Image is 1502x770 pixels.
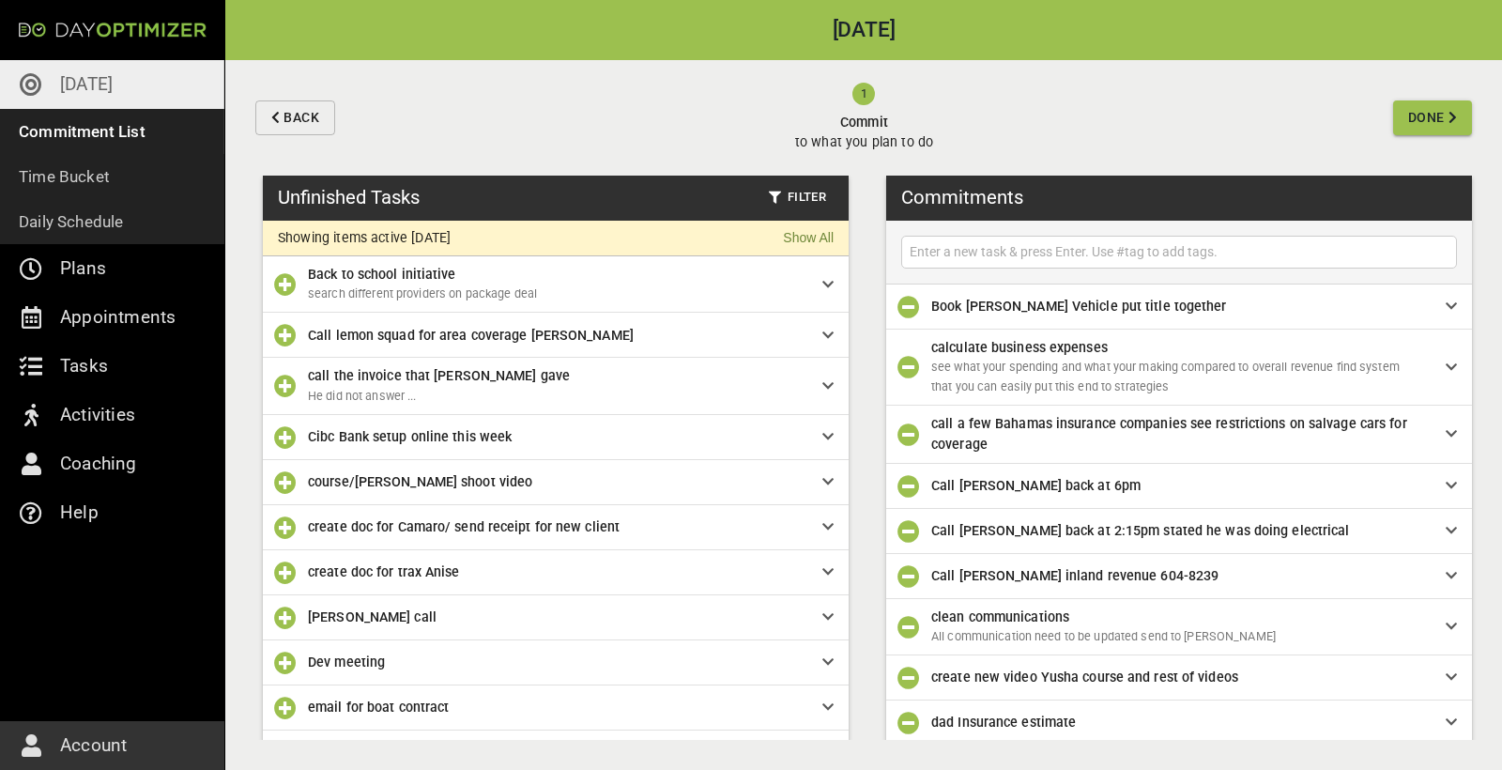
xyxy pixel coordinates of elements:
div: Cibc Bank setup online this week [263,415,849,460]
span: Done [1408,106,1445,130]
div: Dev meeting [263,640,849,685]
button: Committo what you plan to do [343,60,1386,176]
span: search different providers on package deal [308,286,537,300]
span: course/[PERSON_NAME] shoot video [308,474,532,489]
div: create doc for trax Anise [263,550,849,595]
span: Back to school initiative [308,267,456,282]
span: Commit [795,113,933,132]
input: Enter a new task & press Enter. Use #tag to add tags. [906,240,1452,264]
span: email for boat contract [308,700,449,715]
p: Activities [60,400,135,430]
div: email for boat contract [263,685,849,731]
span: Call [PERSON_NAME] back at 2:15pm stated he was doing electrical [931,523,1350,538]
div: clean communicationsAll communication need to be updated send to [PERSON_NAME] [886,599,1472,655]
p: Tasks [60,351,108,381]
span: He did not answer ... [308,389,417,403]
p: Plans [60,254,106,284]
span: clean communications [931,609,1069,624]
div: Book [PERSON_NAME] Vehicle put title together [886,285,1472,330]
span: create new video Yusha course and rest of videos [931,670,1238,685]
span: Call [PERSON_NAME] back at 6pm [931,478,1141,493]
p: active [DATE] [371,230,451,245]
button: Back [255,100,335,135]
p: Appointments [60,302,176,332]
p: Showing items [278,230,371,245]
div: course/[PERSON_NAME] shoot video [263,460,849,505]
span: Call [PERSON_NAME] inland revenue 604-8239 [931,568,1218,583]
div: call a few Bahamas insurance companies see restrictions on salvage cars for coverage [886,406,1472,464]
div: dad Insurance estimate [886,701,1472,746]
div: [PERSON_NAME] call [263,595,849,640]
text: 1 [861,86,867,100]
p: to what you plan to do [795,132,933,152]
div: Call [PERSON_NAME] inland revenue 604-8239 [886,554,1472,599]
span: calculate business expenses [931,340,1108,355]
p: Account [60,731,127,761]
span: see what your spending and what your making compared to overall revenue find system that you can ... [931,360,1400,393]
div: Call lemon squad for area coverage [PERSON_NAME] [263,313,849,358]
span: Cibc Bank setup online this week [308,429,512,444]
h3: Unfinished Tasks [278,183,420,211]
div: calculate business expensessee what your spending and what your making compared to overall revenu... [886,330,1472,406]
span: Book [PERSON_NAME] Vehicle put title together [931,299,1227,314]
span: call the invoice that [PERSON_NAME] gave [308,368,570,383]
div: call the invoice that [PERSON_NAME] gaveHe did not answer ... [263,358,849,414]
span: [PERSON_NAME] call [308,609,437,624]
img: Day Optimizer [19,23,207,38]
span: All communication need to be updated send to [PERSON_NAME] [931,629,1276,643]
p: Daily Schedule [19,208,124,235]
div: Call [PERSON_NAME] back at 6pm [886,464,1472,509]
div: Call [PERSON_NAME] back at 2:15pm stated he was doing electrical [886,509,1472,554]
h2: [DATE] [225,20,1502,41]
span: Call lemon squad for area coverage [PERSON_NAME] [308,328,634,343]
button: Filter [761,183,834,212]
span: Back [284,106,319,130]
h3: Commitments [901,183,1023,211]
div: Back to school initiativesearch different providers on package deal [263,256,849,313]
div: create doc for Camaro/ send receipt for new client [263,505,849,550]
p: Commitment List [19,118,146,145]
p: Time Bucket [19,163,110,190]
span: Dev meeting [308,654,385,670]
a: Show All [783,228,834,248]
span: Filter [769,187,826,208]
span: call a few Bahamas insurance companies see restrictions on salvage cars for coverage [931,416,1407,452]
div: create new video Yusha course and rest of videos [886,655,1472,701]
p: [DATE] [60,69,113,100]
span: create doc for trax Anise [308,564,460,579]
p: Help [60,498,99,528]
span: create doc for Camaro/ send receipt for new client [308,519,620,534]
span: dad Insurance estimate [931,715,1076,730]
p: Coaching [60,449,137,479]
button: Done [1393,100,1472,135]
